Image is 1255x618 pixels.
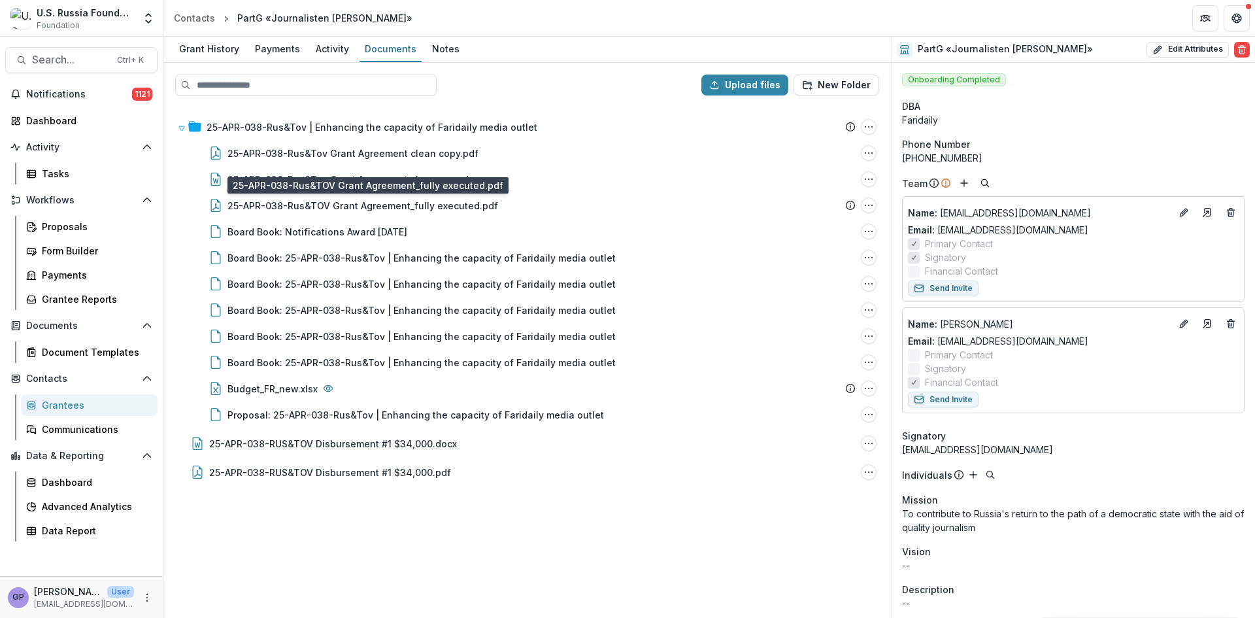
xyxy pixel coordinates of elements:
[174,37,244,62] a: Grant History
[908,318,937,330] span: Name :
[861,171,877,187] button: 25-APR-038-Rus&Tov Grant Agreement clean copy.docx Options
[5,315,158,336] button: Open Documents
[982,467,998,483] button: Search
[237,11,412,25] div: PartG «Journalisten [PERSON_NAME]»
[21,394,158,416] a: Grantees
[227,303,616,317] div: Board Book: 25-APR-038-Rus&Tov | Enhancing the capacity of Faridaily media outlet
[139,590,155,606] button: More
[902,507,1245,534] p: To contribute to Russia's return to the path of a democratic state with the aid of quality journa...
[42,500,147,513] div: Advanced Analytics
[173,402,882,428] div: Proposal: 25-APR-038-Rus&Tov | Enhancing the capacity of Faridaily media outletProposal: 25-APR-0...
[956,175,972,191] button: Add
[174,11,215,25] div: Contacts
[925,362,966,375] span: Signatory
[902,429,946,443] span: Signatory
[21,163,158,184] a: Tasks
[42,475,147,489] div: Dashboard
[10,8,31,29] img: U.S. Russia Foundation
[37,20,80,31] span: Foundation
[34,585,102,598] p: [PERSON_NAME]
[1224,5,1250,31] button: Get Help
[902,137,970,151] span: Phone Number
[861,464,877,480] button: 25-APR-038-RUS&TOV Disbursement #1 $34,000.pdf Options
[26,142,137,153] span: Activity
[227,330,616,343] div: Board Book: 25-APR-038-Rus&Tov | Enhancing the capacity of Faridaily media outlet
[227,356,616,369] div: Board Book: 25-APR-038-Rus&Tov | Enhancing the capacity of Faridaily media outlet
[1176,316,1192,332] button: Edit
[861,328,877,344] button: Board Book: 25-APR-038-Rus&Tov | Enhancing the capacity of Faridaily media outlet Options
[965,467,981,483] button: Add
[173,114,882,428] div: 25-APR-038-Rus&Tov | Enhancing the capacity of Faridaily media outlet25-APR-038-Rus&Tov | Enhanci...
[701,75,788,95] button: Upload files
[173,271,882,297] div: Board Book: 25-APR-038-Rus&Tov | Enhancing the capacity of Faridaily media outletBoard Book: 25-A...
[227,251,616,265] div: Board Book: 25-APR-038-Rus&Tov | Enhancing the capacity of Faridaily media outlet
[908,281,979,296] button: Send Invite
[902,177,928,190] p: Team
[173,245,882,271] div: Board Book: 25-APR-038-Rus&Tov | Enhancing the capacity of Faridaily media outletBoard Book: 25-A...
[902,545,931,558] span: Vision
[861,224,877,239] button: Board Book: Notifications Award June 2025 Options
[861,407,877,422] button: Proposal: 25-APR-038-Rus&Tov | Enhancing the capacity of Faridaily media outlet Options
[861,197,877,213] button: 25-APR-038-Rus&TOV Grant Agreement_fully executed.pdf Options
[169,9,418,27] nav: breadcrumb
[925,250,966,264] span: Signatory
[169,9,220,27] a: Contacts
[173,459,882,485] div: 25-APR-038-RUS&TOV Disbursement #1 $34,000.pdf25-APR-038-RUS&TOV Disbursement #1 $34,000.pdf Options
[107,586,134,598] p: User
[21,341,158,363] a: Document Templates
[21,288,158,310] a: Grantee Reports
[173,430,882,456] div: 25-APR-038-RUS&TOV Disbursement #1 $34,000.docx25-APR-038-RUS&TOV Disbursement #1 $34,000.docx Op...
[173,140,882,166] div: 25-APR-038-Rus&Tov Grant Agreement clean copy.pdf25-APR-038-Rus&Tov Grant Agreement clean copy.pd...
[173,218,882,245] div: Board Book: Notifications Award [DATE]Board Book: Notifications Award June 2025 Options
[174,39,244,58] div: Grant History
[173,349,882,375] div: Board Book: 25-APR-038-Rus&Tov | Enhancing the capacity of Faridaily media outletBoard Book: 25-A...
[21,419,158,440] a: Communications
[26,89,132,100] span: Notifications
[5,368,158,389] button: Open Contacts
[26,373,137,385] span: Contacts
[227,146,478,160] div: 25-APR-038-Rus&Tov Grant Agreement clean copy.pdf
[21,496,158,517] a: Advanced Analytics
[1223,316,1239,332] button: Deletes
[227,225,407,239] div: Board Book: Notifications Award [DATE]
[227,173,484,186] div: 25-APR-038-Rus&Tov Grant Agreement clean copy.docx
[12,593,24,602] div: Gennady Podolny
[173,375,882,402] div: Budget_FR_new.xlsxBudget_FR_new.xlsx Options
[861,381,877,396] button: Budget_FR_new.xlsx Options
[42,398,147,412] div: Grantees
[1197,313,1218,334] a: Go to contact
[1197,202,1218,223] a: Go to contact
[925,237,993,250] span: Primary Contact
[925,375,998,389] span: Financial Contact
[310,37,354,62] a: Activity
[42,220,147,233] div: Proposals
[902,99,920,113] span: DBA
[360,39,422,58] div: Documents
[227,408,604,422] div: Proposal: 25-APR-038-Rus&Tov | Enhancing the capacity of Faridaily media outlet
[908,317,1171,331] p: [PERSON_NAME]
[37,6,134,20] div: U.S. Russia Foundation
[902,558,1245,572] p: --
[42,292,147,306] div: Grantee Reports
[21,264,158,286] a: Payments
[861,119,877,135] button: 25-APR-038-Rus&Tov | Enhancing the capacity of Faridaily media outlet Options
[173,297,882,323] div: Board Book: 25-APR-038-Rus&Tov | Enhancing the capacity of Faridaily media outletBoard Book: 25-A...
[173,323,882,349] div: Board Book: 25-APR-038-Rus&Tov | Enhancing the capacity of Faridaily media outletBoard Book: 25-A...
[427,39,465,58] div: Notes
[173,166,882,192] div: 25-APR-038-Rus&Tov Grant Agreement clean copy.docx25-APR-038-Rus&Tov Grant Agreement clean copy.d...
[26,114,147,128] div: Dashboard
[902,151,1245,165] div: [PHONE_NUMBER]
[902,443,1245,456] div: [EMAIL_ADDRESS][DOMAIN_NAME]
[1146,42,1229,58] button: Edit Attributes
[861,436,877,451] button: 25-APR-038-RUS&TOV Disbursement #1 $34,000.docx Options
[427,37,465,62] a: Notes
[1234,42,1250,58] button: Delete
[173,192,882,218] div: 25-APR-038-Rus&TOV Grant Agreement_fully executed.pdf25-APR-038-Rus&TOV Grant Agreement_fully exe...
[908,206,1171,220] p: [EMAIL_ADDRESS][DOMAIN_NAME]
